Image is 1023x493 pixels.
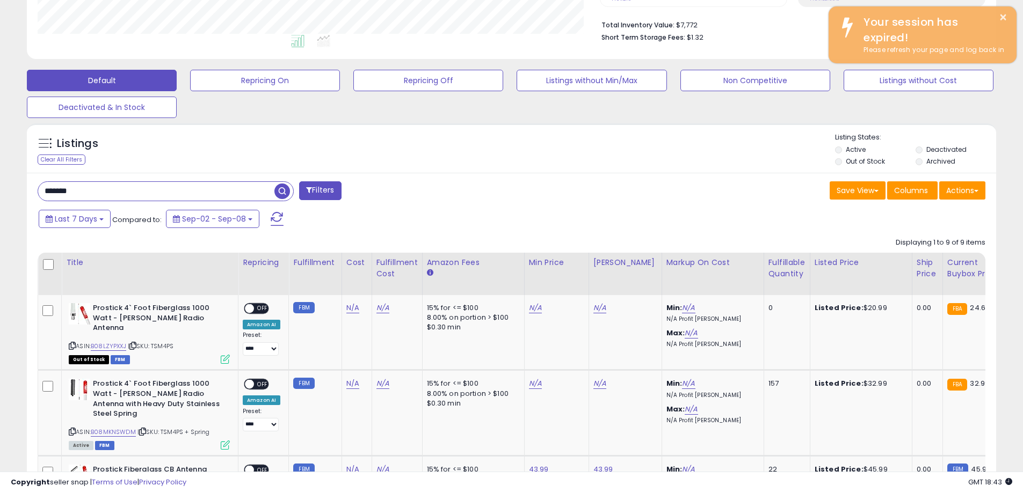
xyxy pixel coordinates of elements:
[815,379,904,388] div: $32.99
[69,379,90,400] img: 41zdtFtQIlL._SL40_.jpg
[855,45,1009,55] div: Please refresh your page and log back in
[299,181,341,200] button: Filters
[768,379,802,388] div: 157
[815,303,904,313] div: $20.99
[182,214,246,224] span: Sep-02 - Sep-08
[11,477,50,487] strong: Copyright
[768,303,802,313] div: 0
[91,428,136,437] a: B08MKNSWDM
[427,322,516,332] div: $0.30 min
[593,303,606,313] a: N/A
[666,257,759,268] div: Markup on Cost
[27,70,177,91] button: Default
[376,378,389,389] a: N/A
[682,378,695,389] a: N/A
[346,303,359,313] a: N/A
[855,14,1009,45] div: Your session has expired!
[93,303,223,336] b: Prostick 4` Foot Fiberglass 1000 Watt - [PERSON_NAME] Radio Antenna
[376,257,418,279] div: Fulfillment Cost
[139,477,186,487] a: Privacy Policy
[166,210,259,228] button: Sep-02 - Sep-08
[55,214,97,224] span: Last 7 Days
[830,181,886,200] button: Save View
[926,145,967,154] label: Deactivated
[243,257,284,268] div: Repricing
[593,257,657,268] div: [PERSON_NAME]
[815,257,908,268] div: Listed Price
[947,303,967,315] small: FBA
[896,238,985,248] div: Displaying 1 to 9 of 9 items
[293,378,314,389] small: FBM
[128,342,173,350] span: | SKU: TSM4PS
[112,215,162,225] span: Compared to:
[680,70,830,91] button: Non Competitive
[529,257,584,268] div: Min Price
[601,20,674,30] b: Total Inventory Value:
[427,303,516,313] div: 15% for <= $100
[529,378,542,389] a: N/A
[926,157,955,166] label: Archived
[662,253,764,295] th: The percentage added to the cost of goods (COGS) that forms the calculator for Min & Max prices.
[427,379,516,388] div: 15% for <= $100
[91,342,126,351] a: B08LZYPXXJ
[529,303,542,313] a: N/A
[69,441,93,450] span: All listings currently available for purchase on Amazon
[427,268,433,278] small: Amazon Fees.
[846,145,866,154] label: Active
[894,185,928,196] span: Columns
[376,303,389,313] a: N/A
[254,380,271,389] span: OFF
[917,379,934,388] div: 0.00
[254,304,271,313] span: OFF
[11,477,186,488] div: seller snap | |
[682,303,695,313] a: N/A
[243,395,280,405] div: Amazon AI
[427,257,520,268] div: Amazon Fees
[666,315,756,323] p: N/A Profit [PERSON_NAME]
[601,33,685,42] b: Short Term Storage Fees:
[947,257,1003,279] div: Current Buybox Price
[917,303,934,313] div: 0.00
[917,257,938,279] div: Ship Price
[69,303,230,363] div: ASIN:
[687,32,703,42] span: $1.32
[970,303,990,313] span: 24.69
[427,389,516,399] div: 8.00% on portion > $100
[947,379,967,391] small: FBA
[815,378,864,388] b: Listed Price:
[968,477,1012,487] span: 2025-09-17 18:43 GMT
[293,257,337,268] div: Fulfillment
[666,303,683,313] b: Min:
[685,404,698,415] a: N/A
[768,257,806,279] div: Fulfillable Quantity
[517,70,666,91] button: Listings without Min/Max
[69,355,109,364] span: All listings that are currently out of stock and unavailable for purchase on Amazon
[844,70,993,91] button: Listings without Cost
[353,70,503,91] button: Repricing Off
[666,417,756,424] p: N/A Profit [PERSON_NAME]
[846,157,885,166] label: Out of Stock
[137,428,210,436] span: | SKU: TSM4PS + Spring
[69,303,90,325] img: 41Nvs0KmJfL._SL40_.jpg
[39,210,111,228] button: Last 7 Days
[95,441,114,450] span: FBM
[57,136,98,151] h5: Listings
[593,378,606,389] a: N/A
[243,332,280,356] div: Preset:
[27,97,177,118] button: Deactivated & In Stock
[243,408,280,432] div: Preset:
[111,355,130,364] span: FBM
[601,18,977,31] li: $7,772
[69,379,230,448] div: ASIN:
[685,328,698,339] a: N/A
[346,257,367,268] div: Cost
[887,181,938,200] button: Columns
[427,399,516,408] div: $0.30 min
[666,378,683,388] b: Min:
[666,341,756,348] p: N/A Profit [PERSON_NAME]
[666,404,685,414] b: Max:
[815,303,864,313] b: Listed Price:
[835,133,996,143] p: Listing States:
[427,313,516,322] div: 8.00% on portion > $100
[92,477,137,487] a: Terms of Use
